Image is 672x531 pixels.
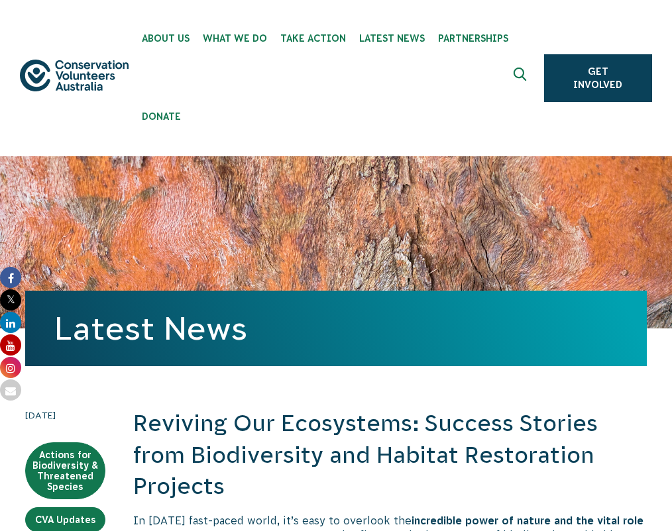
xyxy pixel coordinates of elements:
[54,311,247,346] a: Latest News
[133,408,647,503] h2: Reviving Our Ecosystems: Success Stories from Biodiversity and Habitat Restoration Projects
[280,33,346,44] span: Take Action
[203,33,267,44] span: What We Do
[513,68,530,89] span: Expand search box
[359,33,425,44] span: Latest News
[20,60,129,91] img: logo.svg
[25,408,105,422] time: [DATE]
[142,33,190,44] span: About Us
[142,111,181,122] span: Donate
[544,54,652,102] a: Get Involved
[438,33,508,44] span: Partnerships
[25,442,105,499] a: Actions for Biodiversity & Threatened Species
[506,62,537,94] button: Expand search box Close search box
